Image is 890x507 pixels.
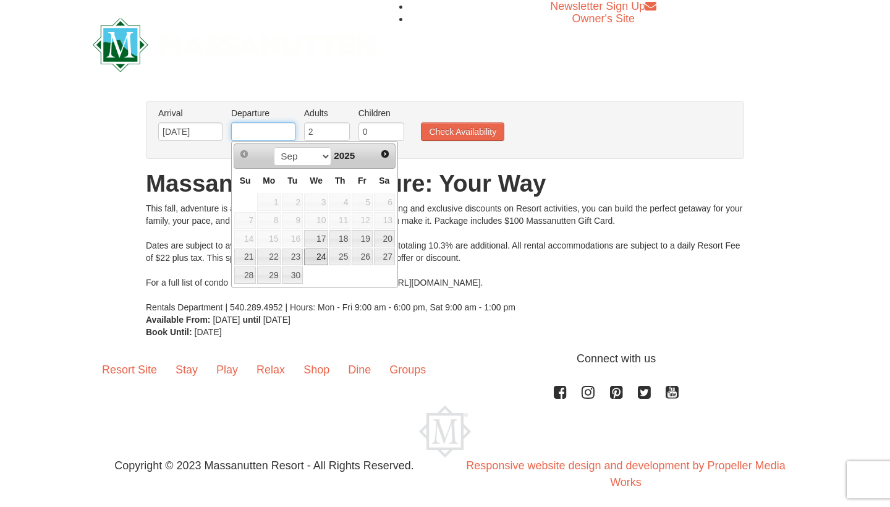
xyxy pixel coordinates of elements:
td: available [373,211,396,230]
span: [DATE] [195,327,222,337]
span: Friday [358,176,367,185]
span: 16 [282,230,303,247]
td: available [234,248,256,266]
td: unAvailable [303,193,329,211]
span: [DATE] [263,315,290,325]
a: 27 [374,249,395,266]
button: Check Availability [421,122,504,141]
a: Owner's Site [572,12,635,25]
span: Next [380,149,390,159]
span: 15 [257,230,281,247]
span: 6 [374,194,395,211]
td: unAvailable [234,211,256,230]
td: available [281,266,303,284]
td: available [373,229,396,248]
span: 1 [257,194,281,211]
a: 23 [282,249,303,266]
td: unAvailable [373,193,396,211]
a: 29 [257,266,281,284]
span: Prev [239,149,249,159]
a: 30 [282,266,303,284]
span: Monday [263,176,275,185]
span: 12 [352,212,373,229]
a: Resort Site [93,351,166,389]
a: Next [376,145,394,163]
td: unAvailable [329,211,351,230]
span: 10 [304,212,328,229]
label: Adults [304,107,350,119]
span: Saturday [379,176,389,185]
span: [DATE] [213,315,240,325]
td: available [256,248,281,266]
a: Dine [339,351,380,389]
span: 2 [282,194,303,211]
td: unAvailable [329,193,351,211]
td: available [234,229,256,248]
a: 28 [234,266,256,284]
span: 4 [329,194,350,211]
td: available [351,229,373,248]
td: available [303,229,329,248]
a: 25 [329,249,350,266]
span: 13 [374,212,395,229]
a: Play [207,351,247,389]
p: Connect with us [93,351,797,367]
td: unAvailable [281,193,303,211]
td: unAvailable [256,193,281,211]
td: unAvailable [256,211,281,230]
td: available [329,229,351,248]
strong: Book Until: [146,327,192,337]
p: Copyright © 2023 Massanutten Resort - All Rights Reserved. [83,458,445,474]
td: unAvailable [303,211,329,230]
a: 18 [329,230,350,247]
span: 14 [234,230,256,247]
a: Prev [235,145,253,163]
label: Arrival [158,107,222,119]
a: Responsive website design and development by Propeller Media Works [466,459,785,488]
strong: until [242,315,261,325]
td: available [256,266,281,284]
a: 22 [257,249,281,266]
a: Stay [166,351,207,389]
a: Shop [294,351,339,389]
td: available [351,248,373,266]
td: available [234,266,256,284]
img: Massanutten Resort Logo [93,18,376,72]
td: unAvailable [281,211,303,230]
td: unAvailable [351,193,373,211]
span: 11 [329,212,350,229]
span: 5 [352,194,373,211]
span: Wednesday [310,176,323,185]
img: Massanutten Resort Logo [419,406,471,458]
a: 21 [234,249,256,266]
td: unAvailable [351,211,373,230]
td: available [256,229,281,248]
span: 8 [257,212,281,229]
a: 26 [352,249,373,266]
label: Departure [231,107,295,119]
span: Tuesday [287,176,297,185]
strong: Available From: [146,315,211,325]
a: 20 [374,230,395,247]
span: 3 [304,194,328,211]
a: 19 [352,230,373,247]
div: This fall, adventure is all yours at Massanutten! With 15% off lodging and exclusive discounts on... [146,202,744,313]
a: Massanutten Resort [93,28,376,58]
a: 24 [304,249,328,266]
span: Sunday [240,176,251,185]
span: 2025 [334,150,355,161]
a: Relax [247,351,294,389]
td: available [281,229,303,248]
span: Thursday [335,176,345,185]
span: 9 [282,212,303,229]
td: available [303,248,329,266]
label: Children [358,107,404,119]
td: available [281,248,303,266]
td: available [329,248,351,266]
td: available [373,248,396,266]
h1: Massanutten Fallventure: Your Way [146,171,744,196]
span: 7 [234,212,256,229]
a: 17 [304,230,328,247]
a: Groups [380,351,435,389]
